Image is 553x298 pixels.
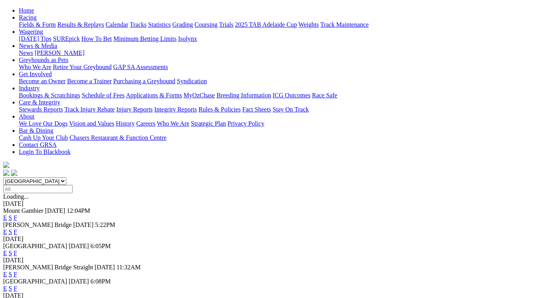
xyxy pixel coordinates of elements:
[3,229,7,235] a: E
[3,250,7,256] a: E
[191,120,226,127] a: Strategic Plan
[116,106,153,113] a: Injury Reports
[14,285,17,292] a: F
[14,229,17,235] a: F
[19,71,52,77] a: Get Involved
[19,7,34,14] a: Home
[57,21,104,28] a: Results & Replays
[3,285,7,292] a: E
[9,271,12,278] a: S
[14,214,17,221] a: F
[3,257,550,264] div: [DATE]
[95,264,115,271] span: [DATE]
[19,120,67,127] a: We Love Our Dogs
[9,285,12,292] a: S
[19,57,68,63] a: Greyhounds as Pets
[69,120,114,127] a: Vision and Values
[198,106,241,113] a: Rules & Policies
[19,35,550,42] div: Wagering
[184,92,215,99] a: MyOzChase
[64,106,115,113] a: Track Injury Rebate
[113,78,175,84] a: Purchasing a Greyhound
[3,185,73,193] input: Select date
[116,264,141,271] span: 11:32AM
[19,113,35,120] a: About
[19,64,550,71] div: Greyhounds as Pets
[3,170,9,176] img: facebook.svg
[19,134,68,141] a: Cash Up Your Club
[19,106,550,113] div: Care & Integrity
[320,21,369,28] a: Track Maintenance
[53,64,112,70] a: Retire Your Greyhound
[3,207,44,214] span: Mount Gambier
[3,193,29,200] span: Loading...
[116,120,135,127] a: History
[126,92,182,99] a: Applications & Forms
[9,214,12,221] a: S
[95,221,115,228] span: 5:22PM
[67,78,112,84] a: Become a Trainer
[9,229,12,235] a: S
[19,14,36,21] a: Racing
[19,42,57,49] a: News & Media
[136,120,155,127] a: Careers
[69,243,89,249] span: [DATE]
[173,21,193,28] a: Grading
[9,250,12,256] a: S
[3,221,72,228] span: [PERSON_NAME] Bridge
[178,35,197,42] a: Isolynx
[91,278,111,285] span: 6:08PM
[3,271,7,278] a: E
[19,21,56,28] a: Fields & Form
[19,148,71,155] a: Login To Blackbook
[148,21,171,28] a: Statistics
[91,243,111,249] span: 6:05PM
[19,120,550,127] div: About
[19,78,65,84] a: Become an Owner
[19,28,43,35] a: Wagering
[19,127,53,134] a: Bar & Dining
[219,21,233,28] a: Trials
[19,35,51,42] a: [DATE] Tips
[177,78,207,84] a: Syndication
[19,134,550,141] div: Bar & Dining
[298,21,319,28] a: Weights
[154,106,197,113] a: Integrity Reports
[273,92,310,99] a: ICG Outcomes
[69,134,166,141] a: Chasers Restaurant & Function Centre
[3,278,67,285] span: [GEOGRAPHIC_DATA]
[19,49,550,57] div: News & Media
[14,271,17,278] a: F
[227,120,264,127] a: Privacy Policy
[19,49,33,56] a: News
[69,278,89,285] span: [DATE]
[19,106,63,113] a: Stewards Reports
[14,250,17,256] a: F
[67,207,90,214] span: 12:04PM
[82,92,124,99] a: Schedule of Fees
[113,64,168,70] a: GAP SA Assessments
[19,64,51,70] a: Who We Are
[113,35,176,42] a: Minimum Betting Limits
[19,21,550,28] div: Racing
[19,99,60,106] a: Care & Integrity
[19,92,80,99] a: Bookings & Scratchings
[3,214,7,221] a: E
[3,162,9,168] img: logo-grsa-white.png
[106,21,128,28] a: Calendar
[3,264,93,271] span: [PERSON_NAME] Bridge Straight
[45,207,65,214] span: [DATE]
[195,21,218,28] a: Coursing
[157,120,189,127] a: Who We Are
[73,221,94,228] span: [DATE]
[242,106,271,113] a: Fact Sheets
[216,92,271,99] a: Breeding Information
[19,78,550,85] div: Get Involved
[273,106,309,113] a: Stay On Track
[312,92,337,99] a: Race Safe
[19,141,56,148] a: Contact GRSA
[3,243,67,249] span: [GEOGRAPHIC_DATA]
[35,49,84,56] a: [PERSON_NAME]
[53,35,80,42] a: SUREpick
[130,21,147,28] a: Tracks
